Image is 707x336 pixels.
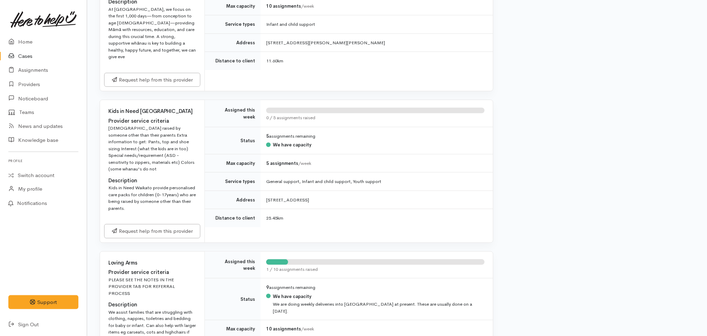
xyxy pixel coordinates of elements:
span: /week [301,326,314,332]
div: 1 / 10 assignments raised [266,266,485,273]
h4: Kids in Need [GEOGRAPHIC_DATA] [108,108,196,114]
b: 5 assignments [266,160,298,166]
div: Kids in Need Waikato provide personalised care packs for children (0-17years) who are being raise... [108,184,196,212]
div: 25.45 [266,215,485,222]
label: Description [108,301,137,309]
td: Address [205,33,261,52]
span: /week [298,160,311,166]
td: Address [205,191,261,209]
h4: Loving Arms [108,260,196,266]
span: km [277,58,283,64]
div: PLEASE SEE THE NOTES IN THE PROVIDER TAB FOR REFERRAL PROCESS [108,276,196,297]
b: We have capacity [273,142,312,148]
div: assignments remaining [266,133,485,140]
td: Distance to client [205,52,261,70]
label: Provider service criteria [108,268,169,276]
div: assignments remaining [266,284,485,291]
td: Service types [205,15,261,34]
div: [STREET_ADDRESS] [266,197,485,204]
label: Description [108,177,137,185]
div: General support, Infant and child support, Youth support [266,178,485,185]
div: [STREET_ADDRESS][PERSON_NAME][PERSON_NAME] [266,39,485,46]
span: km [277,215,283,221]
h6: Profile [8,156,78,166]
a: Request help from this provider [104,224,200,238]
div: At [GEOGRAPHIC_DATA], we focus on the first 1,000 days—from conception to age [DEMOGRAPHIC_DATA]—... [108,6,196,60]
div: [DEMOGRAPHIC_DATA] raised by someone other than their parents Extra information to get: Pants, to... [108,125,196,173]
button: Support [8,295,78,310]
td: Status [205,278,261,320]
div: 11.60 [266,58,485,64]
td: Assigned this week [205,252,261,278]
b: 10 assignments [266,3,301,9]
a: Request help from this provider [104,73,200,87]
b: 5 [266,133,269,139]
td: Distance to client [205,209,261,227]
td: Assigned this week [205,100,261,127]
b: We have capacity [273,293,312,299]
td: Status [205,127,261,154]
span: /week [301,3,314,9]
div: Infant and child support [266,21,485,28]
div: We are doing weekly deliveries into [GEOGRAPHIC_DATA] at present. These are usually done on a [DA... [273,301,485,314]
label: Provider service criteria [108,117,169,125]
td: Max capacity [205,154,261,173]
div: 0 / 5 assignments raised [266,114,485,121]
td: Service types [205,173,261,191]
b: 9 [266,284,269,290]
b: 10 assignments [266,326,301,332]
